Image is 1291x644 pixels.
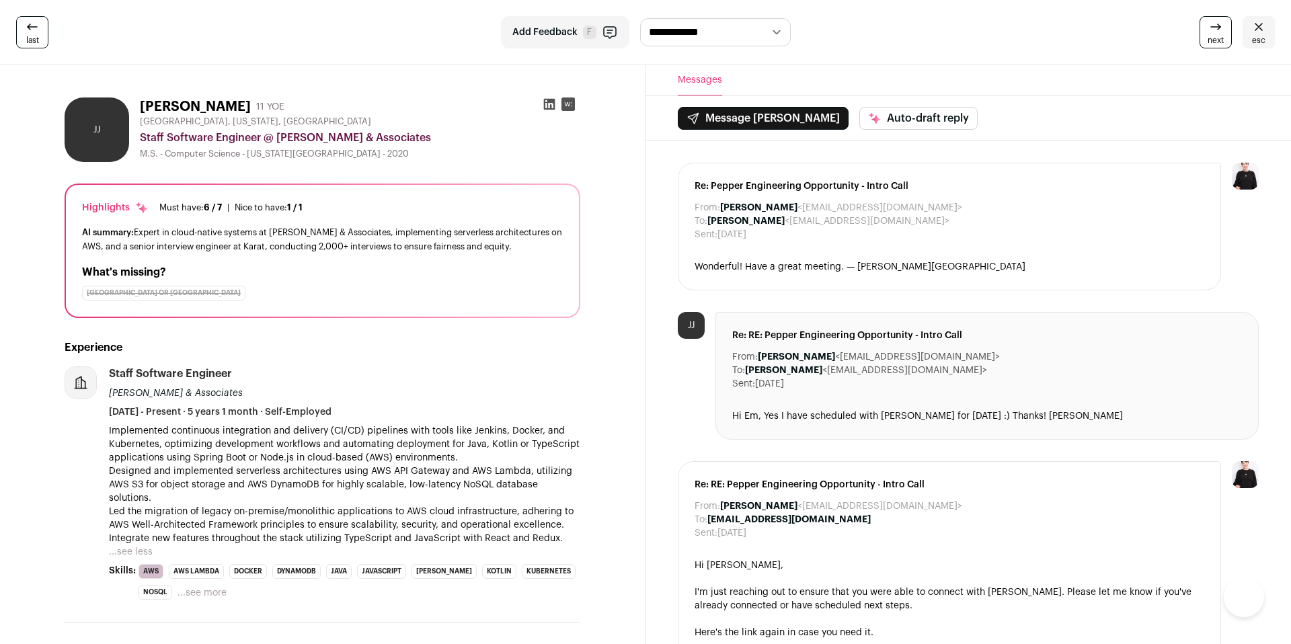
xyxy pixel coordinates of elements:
a: esc [1243,16,1275,48]
dt: To: [695,513,707,526]
img: company-logo-placeholder-414d4e2ec0e2ddebbe968bf319fdfe5acfe0c9b87f798d344e800bc9a89632a0.png [65,367,96,398]
b: [PERSON_NAME] [758,352,835,362]
li: NoSQL [139,585,172,600]
div: JJ [65,97,129,162]
div: Expert in cloud-native systems at [PERSON_NAME] & Associates, implementing serverless architectur... [82,225,563,253]
button: Auto-draft reply [859,107,978,130]
div: Must have: [159,202,222,213]
span: F [583,26,596,39]
h1: [PERSON_NAME] [140,97,251,116]
dt: To: [695,214,707,228]
li: DynamoDB [272,564,321,579]
h2: Experience [65,339,580,356]
li: AWS Lambda [169,564,224,579]
div: M.S. - Computer Science - [US_STATE][GEOGRAPHIC_DATA] - 2020 [140,149,580,159]
span: Re: RE: Pepper Engineering Opportunity - Intro Call [695,478,1204,491]
div: Wonderful! Have a great meeting. — [PERSON_NAME][GEOGRAPHIC_DATA] [695,260,1204,274]
div: [GEOGRAPHIC_DATA] or [GEOGRAPHIC_DATA] [82,286,245,300]
li: Java [326,564,352,579]
h2: What's missing? [82,264,563,280]
div: JJ [678,312,705,339]
dt: From: [695,499,720,513]
iframe: Help Scout Beacon - Open [1224,577,1264,617]
span: Re: Pepper Engineering Opportunity - Intro Call [695,179,1204,193]
li: Docker [229,564,267,579]
span: Add Feedback [512,26,578,39]
span: [GEOGRAPHIC_DATA], [US_STATE], [GEOGRAPHIC_DATA] [140,116,371,127]
dd: [DATE] [755,377,784,391]
button: Message [PERSON_NAME] [678,107,849,130]
button: Add Feedback F [501,16,629,48]
dd: <[EMAIL_ADDRESS][DOMAIN_NAME]> [707,214,949,228]
ul: | [159,202,303,213]
dt: Sent: [732,377,755,391]
b: [PERSON_NAME] [720,203,797,212]
li: JavaScript [357,564,406,579]
div: Highlights [82,201,149,214]
dd: <[EMAIL_ADDRESS][DOMAIN_NAME]> [758,350,1000,364]
div: Hi [PERSON_NAME], [695,559,1204,572]
span: esc [1252,35,1265,46]
span: [DATE] - Present · 5 years 1 month · Self-Employed [109,405,331,419]
div: 11 YOE [256,100,284,114]
dt: From: [695,201,720,214]
span: 1 / 1 [287,203,303,212]
dd: <[EMAIL_ADDRESS][DOMAIN_NAME]> [720,201,962,214]
span: Skills: [109,564,136,577]
span: AI summary: [82,228,134,237]
p: Integrate new features throughout the stack utilizing TypeScript and JavaScript with React and Re... [109,532,580,545]
dd: <[EMAIL_ADDRESS][DOMAIN_NAME]> [720,499,962,513]
b: [PERSON_NAME] [745,366,822,375]
dd: [DATE] [717,228,746,241]
div: Staff Software Engineer @ [PERSON_NAME] & Associates [140,130,580,146]
dt: From: [732,350,758,364]
span: Re: RE: Pepper Engineering Opportunity - Intro Call [732,329,1242,342]
img: 9240684-medium_jpg [1232,461,1259,488]
p: Led the migration of legacy on-premise/monolithic applications to AWS cloud infrastructure, adher... [109,505,580,532]
dt: Sent: [695,526,717,540]
a: Here's the link again in case you need it. [695,628,873,637]
button: Messages [678,65,722,95]
dt: Sent: [695,228,717,241]
span: last [26,35,39,46]
div: Nice to have: [235,202,303,213]
li: Kotlin [482,564,516,579]
div: Staff Software Engineer [109,366,232,381]
img: 9240684-medium_jpg [1232,163,1259,190]
span: [PERSON_NAME] & Associates [109,389,243,398]
li: [PERSON_NAME] [412,564,477,579]
b: [PERSON_NAME] [720,501,797,511]
dt: To: [732,364,745,377]
a: last [16,16,48,48]
p: Implemented continuous integration and delivery (CI/CD) pipelines with tools like Jenkins, Docker... [109,424,580,465]
span: next [1208,35,1224,46]
dd: <[EMAIL_ADDRESS][DOMAIN_NAME]> [745,364,987,377]
div: I'm just reaching out to ensure that you were able to connect with [PERSON_NAME]. Please let me k... [695,586,1204,612]
b: [PERSON_NAME] [707,216,785,226]
p: Designed and implemented serverless architectures using AWS API Gateway and AWS Lambda, utilizing... [109,465,580,505]
b: [EMAIL_ADDRESS][DOMAIN_NAME] [707,515,871,524]
div: Hi Em, Yes I have scheduled with [PERSON_NAME] for [DATE] :) Thanks! [PERSON_NAME] [732,409,1242,423]
a: next [1200,16,1232,48]
dd: [DATE] [717,526,746,540]
li: Kubernetes [522,564,576,579]
li: AWS [139,564,163,579]
span: 6 / 7 [204,203,222,212]
button: ...see more [178,586,227,600]
button: ...see less [109,545,153,559]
